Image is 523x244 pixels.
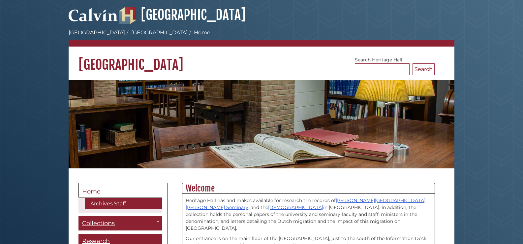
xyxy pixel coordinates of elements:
[188,29,210,37] li: Home
[69,29,125,36] a: [GEOGRAPHIC_DATA]
[336,197,425,203] a: [PERSON_NAME][GEOGRAPHIC_DATA]
[78,216,162,231] a: Collections
[82,220,115,227] span: Collections
[69,29,454,47] nav: breadcrumb
[186,204,248,210] a: [PERSON_NAME] Seminary
[186,197,431,232] p: Heritage Hall has and makes available for research the records of , , and the in [GEOGRAPHIC_DATA...
[78,183,162,197] a: Home
[119,7,246,23] a: [GEOGRAPHIC_DATA]
[69,5,118,24] img: Calvin
[69,15,118,21] a: Calvin University
[131,29,188,36] a: [GEOGRAPHIC_DATA]
[85,198,162,209] a: Archives Staff
[413,63,435,75] button: Search
[182,183,435,194] h2: Welcome
[268,204,323,210] a: [DEMOGRAPHIC_DATA]
[69,47,454,73] h1: [GEOGRAPHIC_DATA]
[82,188,101,195] span: Home
[119,7,136,24] img: Hekman Library Logo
